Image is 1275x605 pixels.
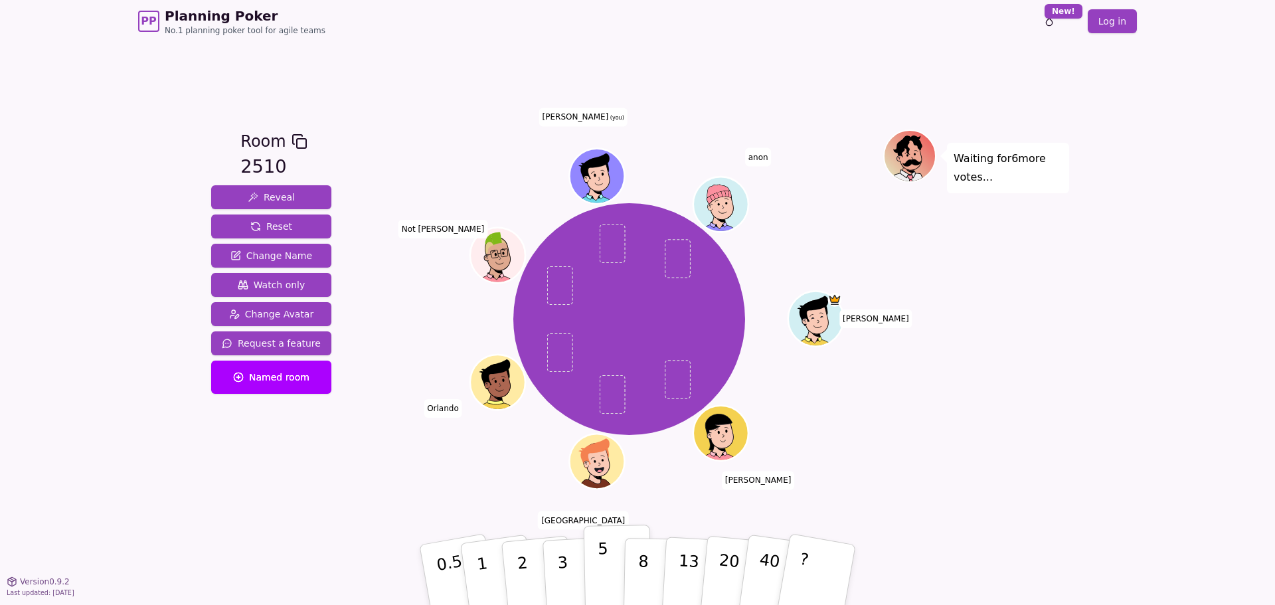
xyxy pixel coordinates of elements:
[165,7,325,25] span: Planning Poker
[608,116,624,122] span: (you)
[138,7,325,36] a: PPPlanning PokerNo.1 planning poker tool for agile teams
[240,130,286,153] span: Room
[539,108,628,127] span: Click to change your name
[250,220,292,233] span: Reset
[570,151,622,203] button: Click to change your avatar
[141,13,156,29] span: PP
[211,215,331,238] button: Reset
[20,576,70,587] span: Version 0.9.2
[7,576,70,587] button: Version0.9.2
[211,273,331,297] button: Watch only
[211,185,331,209] button: Reveal
[827,293,841,307] span: Justin is the host
[7,589,74,596] span: Last updated: [DATE]
[165,25,325,36] span: No.1 planning poker tool for agile teams
[233,371,309,384] span: Named room
[211,361,331,394] button: Named room
[230,249,312,262] span: Change Name
[211,244,331,268] button: Change Name
[538,511,628,530] span: Click to change your name
[211,302,331,326] button: Change Avatar
[1088,9,1137,33] a: Log in
[248,191,295,204] span: Reveal
[398,220,488,238] span: Click to change your name
[745,148,772,167] span: Click to change your name
[424,399,462,418] span: Click to change your name
[240,153,307,181] div: 2510
[839,309,912,328] span: Click to change your name
[229,307,314,321] span: Change Avatar
[211,331,331,355] button: Request a feature
[1045,4,1082,19] div: New!
[222,337,321,350] span: Request a feature
[722,472,795,490] span: Click to change your name
[238,278,305,292] span: Watch only
[1037,9,1061,33] button: New!
[954,149,1062,187] p: Waiting for 6 more votes...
